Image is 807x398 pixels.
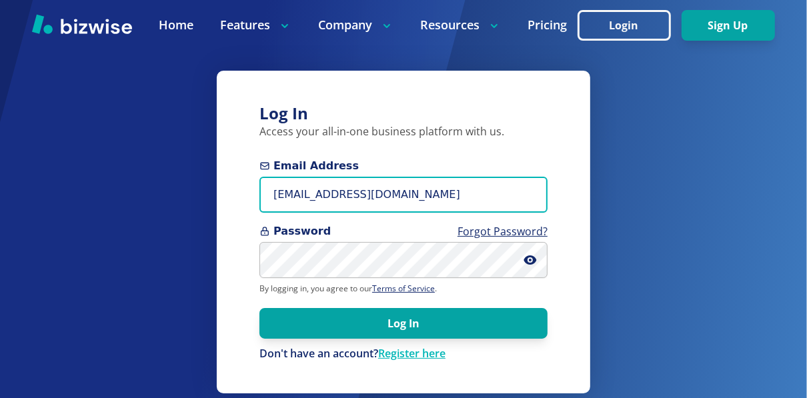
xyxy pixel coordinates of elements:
p: By logging in, you agree to our . [259,283,548,294]
a: Forgot Password? [458,224,548,239]
span: Email Address [259,158,548,174]
a: Pricing [528,17,567,33]
a: Login [578,19,682,32]
h3: Log In [259,103,548,125]
button: Sign Up [682,10,775,41]
a: Register here [378,346,446,361]
p: Resources [420,17,501,33]
a: Sign Up [682,19,775,32]
p: Don't have an account? [259,347,548,361]
p: Features [220,17,291,33]
p: Access your all-in-one business platform with us. [259,125,548,139]
input: you@example.com [259,177,548,213]
span: Password [259,223,548,239]
img: Bizwise Logo [32,14,132,34]
p: Company [318,17,393,33]
a: Home [159,17,193,33]
button: Login [578,10,671,41]
div: Don't have an account?Register here [259,347,548,361]
button: Log In [259,308,548,339]
a: Terms of Service [372,283,435,294]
